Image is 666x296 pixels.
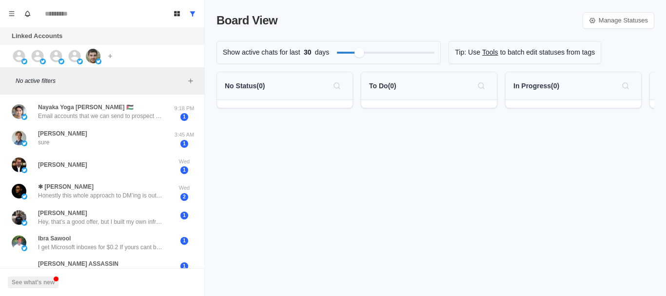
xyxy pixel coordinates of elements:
img: picture [21,220,27,226]
img: picture [77,59,83,64]
p: Wed [172,184,196,192]
button: Search [329,78,345,94]
p: to batch edit statuses from tags [500,47,595,58]
img: picture [21,194,27,199]
img: picture [12,131,26,145]
p: In Progress ( 0 ) [513,81,559,91]
p: Show active chats for last [223,47,300,58]
img: picture [96,59,101,64]
button: Notifications [20,6,35,21]
img: picture [21,114,27,120]
img: picture [86,49,100,63]
p: [PERSON_NAME] [38,129,87,138]
span: 2 [180,193,188,201]
p: Tip: Use [455,47,480,58]
p: Board View [216,12,277,29]
a: Tools [482,47,498,58]
p: sure [38,138,49,147]
p: [PERSON_NAME] ASSASSIN [38,259,118,268]
button: Search [473,78,489,94]
span: 1 [180,113,188,121]
p: Linked Accounts [12,31,62,41]
p: Ibra Sawool [38,234,71,243]
p: 9:18 PM [172,104,196,113]
a: Manage Statuses [583,12,654,29]
button: Show all conversations [185,6,200,21]
button: Add filters [185,75,196,87]
p: No active filters [16,77,185,85]
p: ✱ [PERSON_NAME] [38,182,94,191]
p: Nayaka Yoga [PERSON_NAME] 🇵🇸 [38,103,134,112]
button: Add account [104,50,116,62]
p: days [315,47,330,58]
img: picture [12,104,26,119]
p: I get Microsoft inboxes for $0.2 If yours cant beat that price then its not worth it. [38,243,165,252]
img: picture [12,236,26,250]
p: Hey, that’s a good offer, but I built my own infrastructure, so you know there is a bit of love i... [38,217,165,226]
p: To Do ( 0 ) [369,81,396,91]
button: See what's new [8,276,59,288]
span: 1 [180,262,188,270]
img: picture [21,245,27,251]
img: picture [12,210,26,225]
span: 1 [180,140,188,148]
p: Wed [172,158,196,166]
img: picture [21,59,27,64]
button: Menu [4,6,20,21]
p: Email accounts that we can send to prospect or email account for sending warmup email only (not t... [38,112,165,120]
p: [PERSON_NAME] [38,160,87,169]
img: picture [59,59,64,64]
p: No Status ( 0 ) [225,81,265,91]
p: Honestly this whole approach to DM’ing is outdated altogether but if you; Remove the “We’ve build... [38,191,165,200]
img: picture [12,158,26,172]
p: [PERSON_NAME] [38,209,87,217]
span: 1 [180,212,188,219]
p: 3:45 AM [172,131,196,139]
span: 1 [180,237,188,245]
img: picture [21,140,27,146]
span: 30 [300,47,315,58]
img: picture [12,184,26,198]
img: picture [40,59,46,64]
span: 1 [180,166,188,174]
img: picture [21,167,27,173]
div: Filter by activity days [354,48,364,58]
button: Board View [169,6,185,21]
button: Search [618,78,633,94]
